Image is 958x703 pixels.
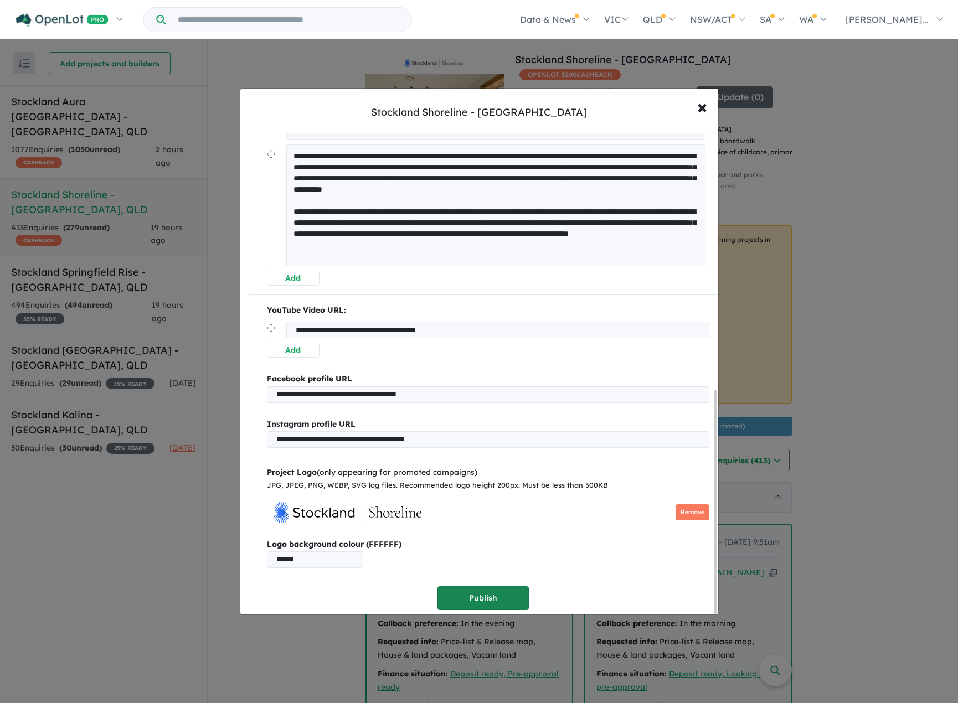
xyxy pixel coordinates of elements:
[267,150,275,158] img: drag.svg
[267,343,320,358] button: Add
[267,496,433,529] img: Stockland%20Shoreline%20-%20Redland%20Bay___1742954899.jpg
[267,304,709,317] p: YouTube Video URL:
[846,14,929,25] span: [PERSON_NAME]...
[437,586,529,610] button: Publish
[267,324,275,332] img: drag.svg
[168,8,409,32] input: Try estate name, suburb, builder or developer
[697,95,707,118] span: ×
[267,271,320,286] button: Add
[267,466,709,479] div: (only appearing for promoted campaigns)
[267,374,352,384] b: Facebook profile URL
[267,467,317,477] b: Project Logo
[267,419,356,429] b: Instagram profile URL
[371,105,587,120] div: Stockland Shoreline - [GEOGRAPHIC_DATA]
[267,538,709,551] b: Logo background colour (FFFFFF)
[676,504,709,520] button: Remove
[16,13,109,27] img: Openlot PRO Logo White
[267,479,709,492] div: JPG, JPEG, PNG, WEBP, SVG log files. Recommended logo height 200px. Must be less than 300KB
